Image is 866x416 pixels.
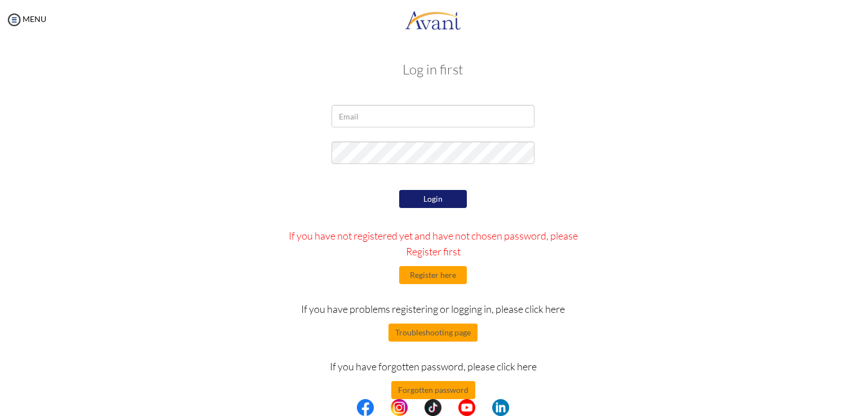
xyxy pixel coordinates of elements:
button: Login [399,190,467,208]
img: li.png [492,399,509,416]
button: Troubleshooting page [388,324,478,342]
input: Email [332,105,534,127]
img: logo.png [405,3,461,37]
p: If you have not registered yet and have not chosen password, please Register first [277,228,590,259]
p: If you have problems registering or logging in, please click here [277,301,590,317]
img: blank.png [441,399,458,416]
img: fb.png [357,399,374,416]
img: blank.png [408,399,425,416]
img: yt.png [458,399,475,416]
h3: Log in first [112,62,754,77]
a: MENU [6,14,46,24]
img: blank.png [374,399,391,416]
button: Register here [399,266,467,284]
img: blank.png [475,399,492,416]
img: tt.png [425,399,441,416]
img: icon-menu.png [6,11,23,28]
img: in.png [391,399,408,416]
p: If you have forgotten password, please click here [277,359,590,374]
button: Forgotten password [391,381,475,399]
